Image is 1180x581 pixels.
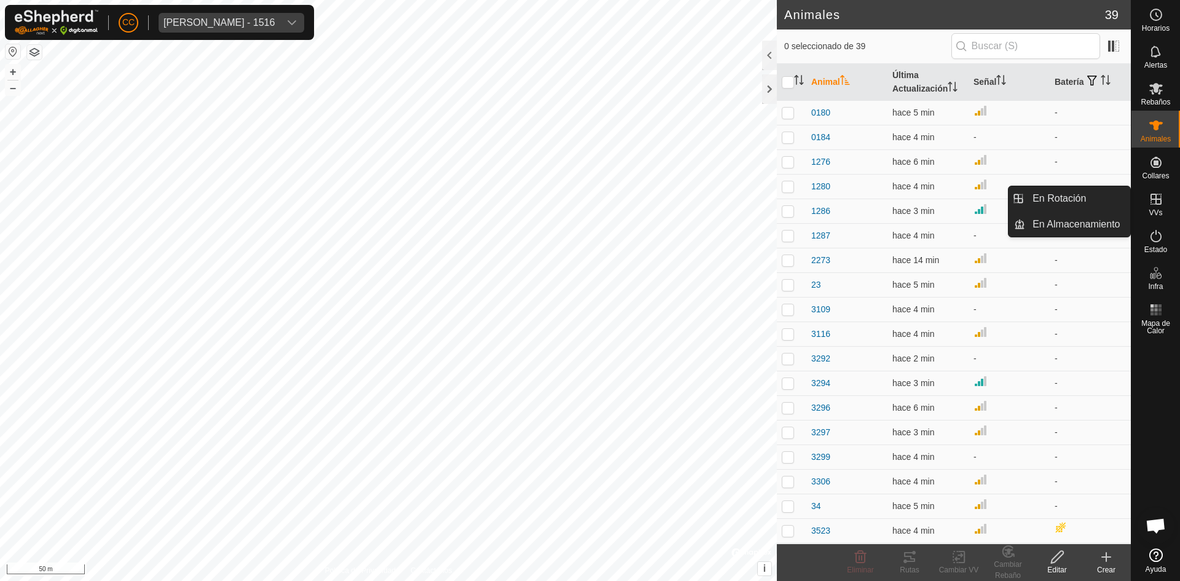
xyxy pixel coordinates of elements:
span: 0180 [811,106,830,119]
td: - [1050,149,1131,174]
span: 3116 [811,328,830,341]
td: - [1050,125,1131,149]
img: Intensidad de Señal [974,325,988,339]
span: Mapa de Calor [1135,320,1177,334]
span: 3297 [811,426,830,439]
div: [PERSON_NAME] - 1516 [163,18,275,28]
div: Cambiar VV [934,564,983,575]
img: Intensidad de Señal [974,374,988,389]
td: - [969,297,1050,322]
span: En Almacenamiento [1032,217,1120,232]
td: - [1050,272,1131,297]
td: - [1050,543,1131,567]
span: 2 oct 2025, 9:13 [892,476,934,486]
span: 2 oct 2025, 9:11 [892,108,934,117]
span: 0 seleccionado de 39 [784,40,951,53]
span: 2 oct 2025, 9:12 [892,181,934,191]
input: Buscar (S) [951,33,1100,59]
li: En Almacenamiento [1009,212,1130,237]
button: – [6,81,20,95]
td: - [1050,322,1131,346]
th: Animal [806,64,887,101]
img: Intensidad de Señal [974,152,988,167]
span: 3109 [811,303,830,316]
li: En Rotación [1009,186,1130,211]
span: 2 oct 2025, 9:14 [892,378,934,388]
td: - [1050,445,1131,469]
span: 2 oct 2025, 9:13 [892,427,934,437]
td: - [969,445,1050,469]
button: Capas del Mapa [27,45,42,60]
span: 3296 [811,401,830,414]
div: Cambiar Rebaño [983,559,1032,581]
img: Intensidad de Señal [974,202,988,216]
img: Intensidad de Señal [974,521,988,536]
span: Estado [1144,246,1167,253]
img: Intensidad de Señal [974,423,988,438]
div: Editar [1032,564,1082,575]
div: Crear [1082,564,1131,575]
img: Intensidad de Señal [974,177,988,192]
a: Ayuda [1131,543,1180,578]
a: En Rotación [1025,186,1130,211]
p-sorticon: Activar para ordenar [840,77,850,87]
span: 1286 [811,205,830,218]
span: 0184 [811,131,830,144]
span: Collares [1142,172,1169,180]
a: Política de Privacidad [325,565,396,576]
td: - [1050,297,1131,322]
span: 3523 [811,524,830,537]
td: - [1050,469,1131,494]
span: 3306 [811,475,830,488]
td: - [969,543,1050,567]
img: Intensidad de Señal [974,472,988,487]
td: - [1050,174,1131,199]
td: - [969,223,1050,248]
td: - [1050,494,1131,518]
span: Animales [1141,135,1171,143]
p-sorticon: Activar para ordenar [794,77,804,87]
th: Señal [969,64,1050,101]
div: dropdown trigger [280,13,304,33]
img: Intensidad de Señal [974,398,988,413]
button: i [758,562,771,575]
span: 1287 [811,229,830,242]
span: 2 oct 2025, 9:11 [892,403,934,413]
img: Intensidad de Señal [974,497,988,512]
span: Alertas [1144,61,1167,69]
span: En Rotación [1032,191,1086,206]
h2: Animales [784,7,1105,22]
td: - [1050,395,1131,420]
td: - [969,346,1050,371]
span: 2 oct 2025, 9:12 [892,501,934,511]
span: 39 [1105,6,1119,24]
span: Horarios [1142,25,1170,32]
span: 2 oct 2025, 9:14 [892,354,934,363]
span: 2 oct 2025, 9:13 [892,231,934,240]
span: Oliver Castedo Vega - 1516 [159,13,280,33]
span: 2 oct 2025, 9:12 [892,304,934,314]
div: Chat abierto [1138,507,1174,544]
td: - [1050,100,1131,125]
span: CC [122,16,135,29]
span: 2 oct 2025, 9:12 [892,526,934,536]
span: 2273 [811,254,830,267]
span: 2 oct 2025, 9:11 [892,157,934,167]
span: 1276 [811,156,830,168]
span: i [763,563,766,574]
img: Intensidad de Señal [974,103,988,118]
td: - [1050,346,1131,371]
span: 2 oct 2025, 9:13 [892,206,934,216]
span: 2 oct 2025, 9:12 [892,452,934,462]
p-sorticon: Activar para ordenar [996,77,1006,87]
span: 2 oct 2025, 9:11 [892,280,934,290]
a: En Almacenamiento [1025,212,1130,237]
button: Restablecer Mapa [6,44,20,59]
span: 1280 [811,180,830,193]
th: Batería [1050,64,1131,101]
img: Logo Gallagher [15,10,98,35]
span: 3294 [811,377,830,390]
span: 2 oct 2025, 9:12 [892,329,934,339]
span: Ayuda [1146,566,1166,573]
td: - [1050,371,1131,395]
